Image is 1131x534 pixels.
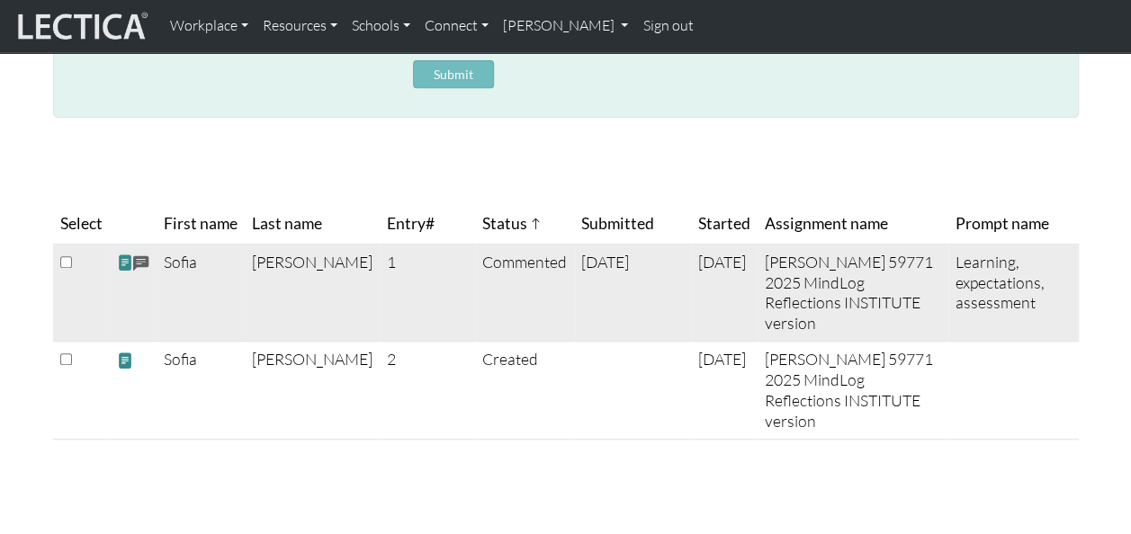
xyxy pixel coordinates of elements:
[245,342,380,439] td: [PERSON_NAME]
[245,244,380,341] td: [PERSON_NAME]
[164,211,238,236] span: First name
[133,254,149,274] span: comments
[475,244,574,341] td: Commented
[163,7,256,45] a: Workplace
[765,211,888,236] span: Assignment name
[956,211,1049,236] span: Prompt name
[581,211,654,236] span: Submitted
[53,204,110,245] th: Select
[691,204,758,245] th: Started
[117,254,133,272] span: view
[256,7,345,45] a: Resources
[13,9,148,43] img: lecticalive
[157,244,245,341] td: Sofia
[496,7,635,45] a: [PERSON_NAME]
[475,342,574,439] td: Created
[387,211,468,236] span: Entry#
[691,244,758,341] td: [DATE]
[691,342,758,439] td: [DATE]
[758,342,948,439] td: [PERSON_NAME] 59771 2025 MindLog Reflections INSTITUTE version
[380,244,475,341] td: 1
[758,244,948,341] td: [PERSON_NAME] 59771 2025 MindLog Reflections INSTITUTE version
[417,7,496,45] a: Connect
[635,7,700,45] a: Sign out
[482,211,542,236] span: Status
[245,204,380,245] th: Last name
[345,7,417,45] a: Schools
[157,342,245,439] td: Sofia
[948,244,1079,341] td: Learning, expectations, assessment
[574,244,691,341] td: [DATE]
[380,342,475,439] td: 2
[117,351,133,369] span: view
